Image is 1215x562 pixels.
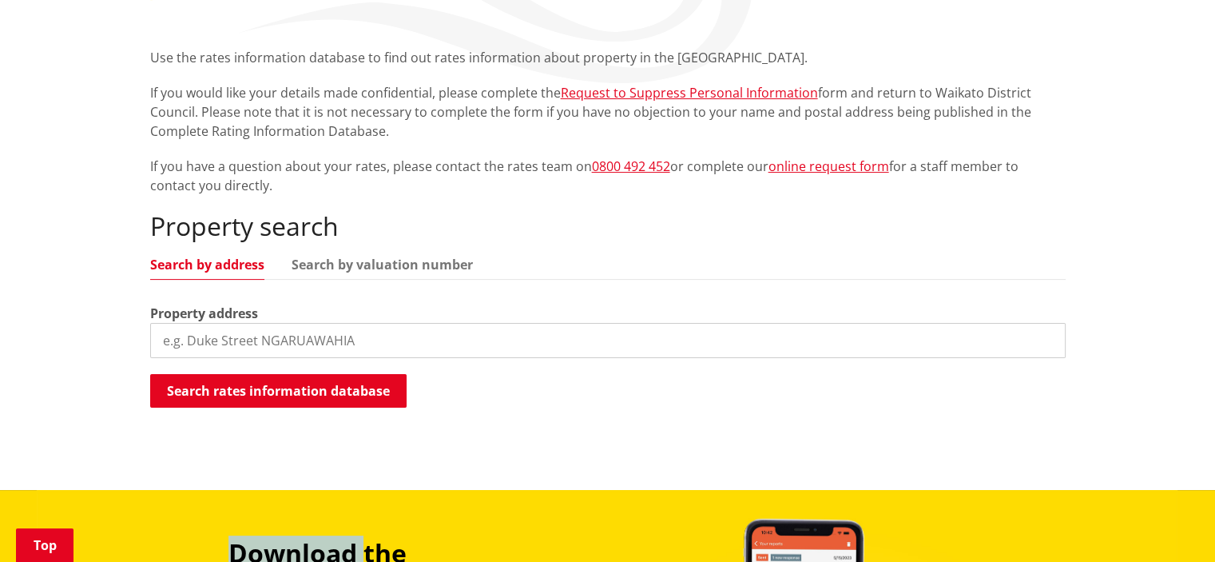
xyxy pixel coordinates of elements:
[150,323,1066,358] input: e.g. Duke Street NGARUAWAHIA
[16,528,73,562] a: Top
[292,258,473,271] a: Search by valuation number
[150,48,1066,67] p: Use the rates information database to find out rates information about property in the [GEOGRAPHI...
[150,211,1066,241] h2: Property search
[150,304,258,323] label: Property address
[150,258,264,271] a: Search by address
[1142,495,1199,552] iframe: Messenger Launcher
[150,374,407,408] button: Search rates information database
[150,157,1066,195] p: If you have a question about your rates, please contact the rates team on or complete our for a s...
[592,157,670,175] a: 0800 492 452
[150,83,1066,141] p: If you would like your details made confidential, please complete the form and return to Waikato ...
[768,157,889,175] a: online request form
[561,84,818,102] a: Request to Suppress Personal Information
